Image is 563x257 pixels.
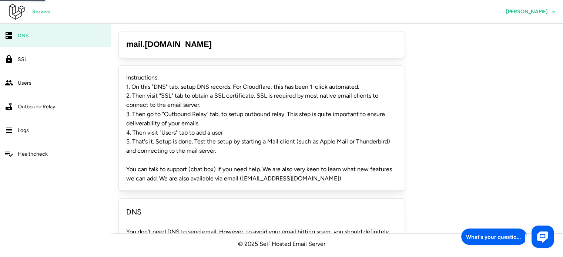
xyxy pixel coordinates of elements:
[126,73,397,82] p: Instructions:
[18,104,55,110] span: Outbound Relay
[18,33,29,39] span: DNS
[18,127,29,133] span: Logs
[126,91,397,110] p: 2. Then visit "SSL" tab to obtain a SSL certificate. SSL is required by most native email clients...
[25,5,58,18] a: Servers
[126,128,397,138] p: 4. Then visit "Users" tab to add a user
[126,206,397,218] p: DNS
[126,82,397,92] p: 1. On this "DNS" tab, setup DNS records. For Cloudflare, this has been 1-click automated.
[18,80,31,86] span: Users
[18,56,27,62] span: SSL
[499,5,563,18] button: [PERSON_NAME]
[18,151,48,157] span: Healthcheck
[126,227,397,246] p: You don't need DNS to send email. However, to avoid your email hitting spam, you should definitel...
[126,165,397,183] p: You can talk to support (chat box) if you need help. We are also very keen to learn what new feat...
[32,6,51,18] span: Servers
[506,9,548,14] span: [PERSON_NAME]
[126,39,397,50] h3: mail . [DOMAIN_NAME]
[126,110,397,128] p: 3. Then go to "Outbound Relay" tab, to setup outbound relay. This step is quite important to ensu...
[459,224,556,250] iframe: HelpCrunch
[126,137,397,156] p: 5. That's it. Setup is done. Test the setup by starting a Mail client (such as Apple Mail or Thun...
